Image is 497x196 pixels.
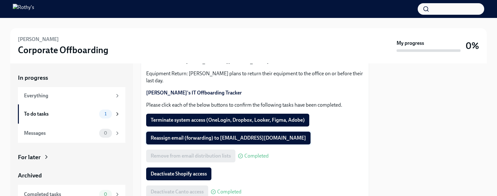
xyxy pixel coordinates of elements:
[24,110,97,118] div: To do tasks
[18,36,59,43] h6: [PERSON_NAME]
[18,153,41,161] div: For later
[244,153,269,159] span: Completed
[151,135,306,141] span: Reassign email (forwarding) to [EMAIL_ADDRESS][DOMAIN_NAME]
[18,104,125,124] a: To do tasks1
[217,189,241,194] span: Completed
[18,153,125,161] a: For later
[18,171,125,180] a: Archived
[18,124,125,143] a: Messages0
[100,131,111,135] span: 0
[146,102,364,109] p: Please click each of the below buttons to confirm the following tasks have been completed.
[397,40,424,47] strong: My progress
[13,4,34,14] img: Rothy's
[146,114,309,127] button: Terminate system access (OneLogin, Dropbox, Looker, Figma, Adobe)
[466,40,479,52] h3: 0%
[18,87,125,104] a: Everything
[24,130,97,137] div: Messages
[146,90,242,96] a: [PERSON_NAME]'s IT Offboarding Tracker
[146,132,311,144] button: Reassign email (forwarding) to [EMAIL_ADDRESS][DOMAIN_NAME]
[146,167,211,180] button: Deactivate Shopify access
[101,111,110,116] span: 1
[146,70,364,84] p: Equipment Return: [PERSON_NAME] plans to return their equipment to the office on or before their ...
[18,44,108,56] h3: Corporate Offboarding
[151,117,305,123] span: Terminate system access (OneLogin, Dropbox, Looker, Figma, Adobe)
[24,92,112,99] div: Everything
[18,74,125,82] a: In progress
[151,171,207,177] span: Deactivate Shopify access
